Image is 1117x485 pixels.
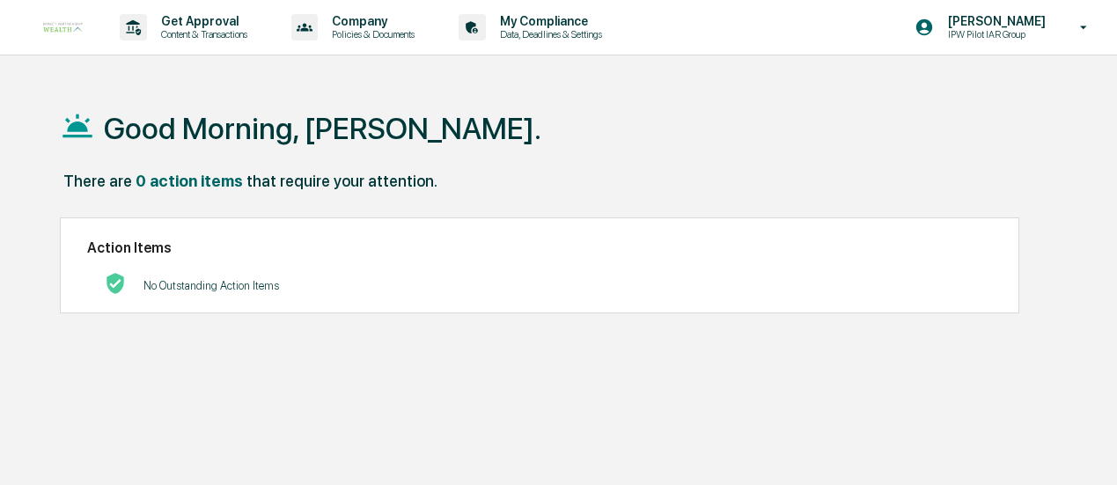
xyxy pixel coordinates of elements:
[486,14,611,28] p: My Compliance
[934,28,1055,40] p: IPW Pilot IAR Group
[105,273,126,294] img: No Actions logo
[136,172,243,190] div: 0 action items
[246,172,437,190] div: that require your attention.
[42,21,85,33] img: logo
[318,28,423,40] p: Policies & Documents
[486,28,611,40] p: Data, Deadlines & Settings
[104,111,541,146] h1: Good Morning, [PERSON_NAME].
[318,14,423,28] p: Company
[87,239,992,256] h2: Action Items
[147,14,256,28] p: Get Approval
[934,14,1055,28] p: [PERSON_NAME]
[147,28,256,40] p: Content & Transactions
[63,172,132,190] div: There are
[143,279,279,292] p: No Outstanding Action Items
